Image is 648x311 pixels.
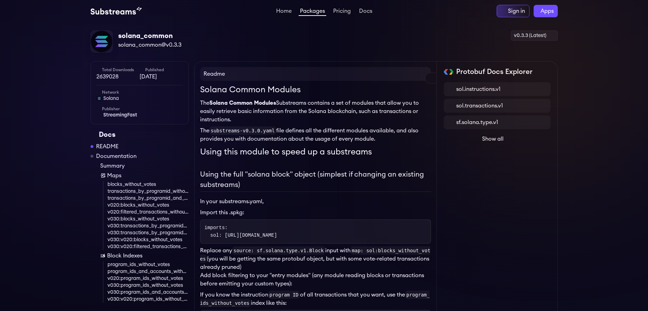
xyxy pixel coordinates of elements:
a: StreamingFast [96,112,183,119]
a: solana [96,95,183,102]
a: program_ids_and_accounts_without_votes [107,268,189,275]
span: sol.transactions.v1 [456,102,503,110]
p: The Substreams contains a set of modules that allow you to easily retrieve basic information from... [200,99,431,124]
a: v030:transactions_by_programid_and_account_without_votes [107,229,189,236]
img: solana [96,96,102,101]
span: sf.solana.type.v1 [456,118,498,126]
p: Replace any input with (you will be getting the same protobuf object, but with some vote-related ... [200,246,431,271]
span: Apps [541,7,554,15]
span: [DATE] [140,73,183,81]
a: v020:blocks_without_votes [107,202,189,209]
a: v030:v020:filtered_transactions_without_votes [107,243,189,250]
div: solana_common [118,31,186,41]
a: Maps [100,171,189,180]
img: Substream's logo [91,7,142,15]
code: imports: sol: [URL][DOMAIN_NAME] [205,225,277,238]
code: map: sol:blocks_without_votes [200,246,431,263]
span: StreamingFast [103,112,137,119]
h2: Protobuf Docs Explorer [456,67,533,77]
a: Sign in [497,5,529,17]
a: Docs [358,8,374,15]
h6: Publisher [96,106,183,112]
a: v030:v020:program_ids_without_votes [107,296,189,303]
a: blocks_without_votes [107,181,189,188]
strong: Solana Common Modules [209,100,276,106]
h4: Readme [200,67,431,81]
span: sol.instructions.v1 [456,85,500,93]
a: Home [275,8,293,15]
img: Map icon [100,173,106,178]
a: v030:transactions_by_programid_without_votes [107,223,189,229]
code: substreams-v0.3.0.yaml [209,126,276,135]
span: solana_common@v0.3.3 [118,41,181,49]
a: v020:filtered_transactions_without_votes [107,209,189,216]
div: Docs [91,130,189,140]
p: In your substreams.yaml, [200,197,431,206]
a: v030:program_ids_without_votes [107,282,189,289]
a: program_ids_without_votes [107,261,189,268]
h1: Solana Common Modules [200,84,431,96]
span: solana [103,95,119,102]
a: transactions_by_programid_without_votes [107,188,189,195]
a: Packages [299,8,326,16]
button: Show all [444,132,551,146]
a: Documentation [96,152,137,160]
a: Pricing [332,8,352,15]
h6: Total Downloads [96,67,140,73]
img: Block Index icon [100,253,106,258]
a: transactions_by_programid_and_account_without_votes [107,195,189,202]
span: Show all [482,135,504,143]
h6: Published [140,67,183,73]
h6: Network [96,89,183,95]
li: Import this .spkg: [200,208,431,217]
img: Protobuf [444,69,454,75]
p: If you know the instruction of all transactions that you want, use the index like this: [200,291,431,307]
a: v030:blocks_without_votes [107,216,189,223]
div: v0.3.3 (Latest) [511,30,558,41]
a: v030:v020:blocks_without_votes [107,236,189,243]
img: Package Logo [91,31,112,52]
a: v020:program_ids_without_votes [107,275,189,282]
code: program ID [268,291,300,299]
a: README [96,142,119,151]
h1: Using this module to speed up a substreams [200,146,431,158]
code: source: sf.solana.type.v1.Block [232,246,325,255]
code: program_ids_without_votes [200,291,430,307]
a: Block Indexes [100,252,189,260]
h2: Using the full "solana block" object (simplest if changing an existing substreams) [200,169,431,192]
a: v030:program_ids_and_accounts_without_votes [107,289,189,296]
span: 2639028 [96,73,140,81]
div: Sign in [508,7,525,15]
p: The file defines all the different modules available, and also provides you with documentation ab... [200,126,431,143]
a: Summary [100,162,189,170]
p: Add block filtering to your "entry modules" (any module reading blocks or transactions before emi... [200,271,431,288]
